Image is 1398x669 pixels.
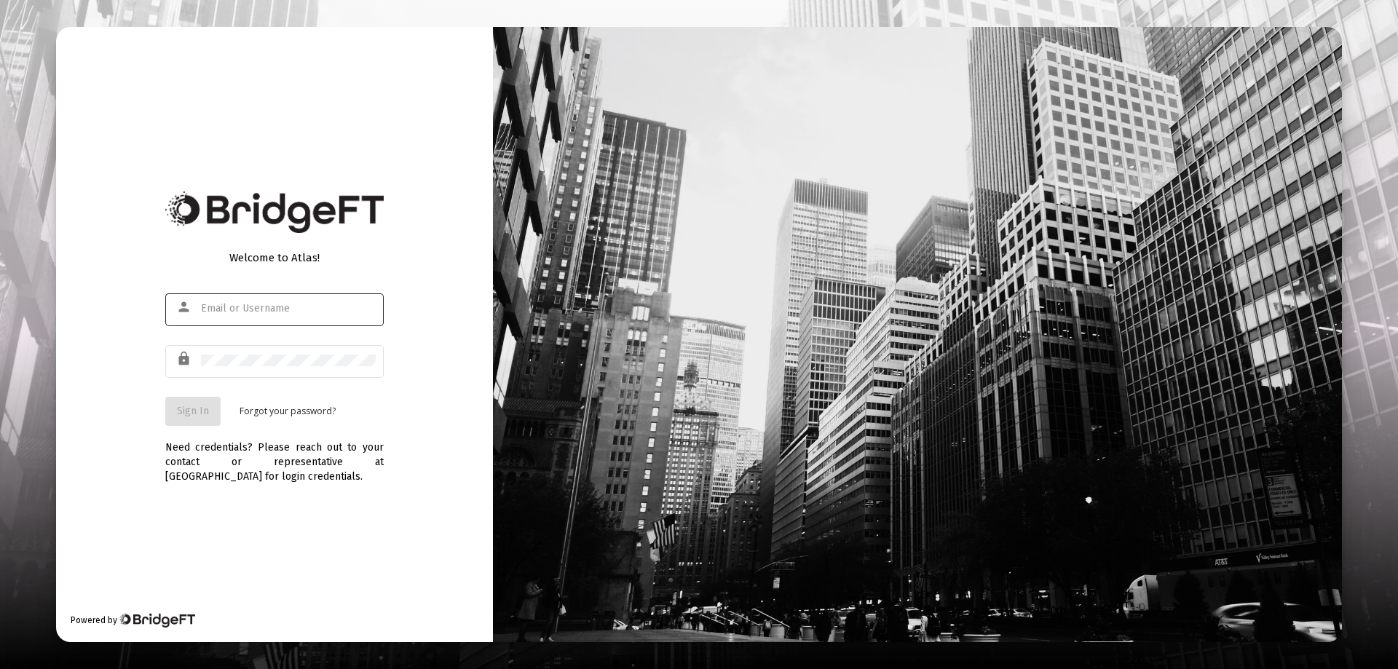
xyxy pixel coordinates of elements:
div: Welcome to Atlas! [165,250,384,265]
button: Sign In [165,397,221,426]
mat-icon: person [176,298,194,316]
img: Bridge Financial Technology Logo [165,191,384,233]
mat-icon: lock [176,350,194,368]
div: Powered by [71,613,195,628]
div: Need credentials? Please reach out to your contact or representative at [GEOGRAPHIC_DATA] for log... [165,426,384,484]
span: Sign In [177,405,209,417]
a: Forgot your password? [240,404,336,419]
img: Bridge Financial Technology Logo [119,613,195,628]
input: Email or Username [201,303,376,314]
